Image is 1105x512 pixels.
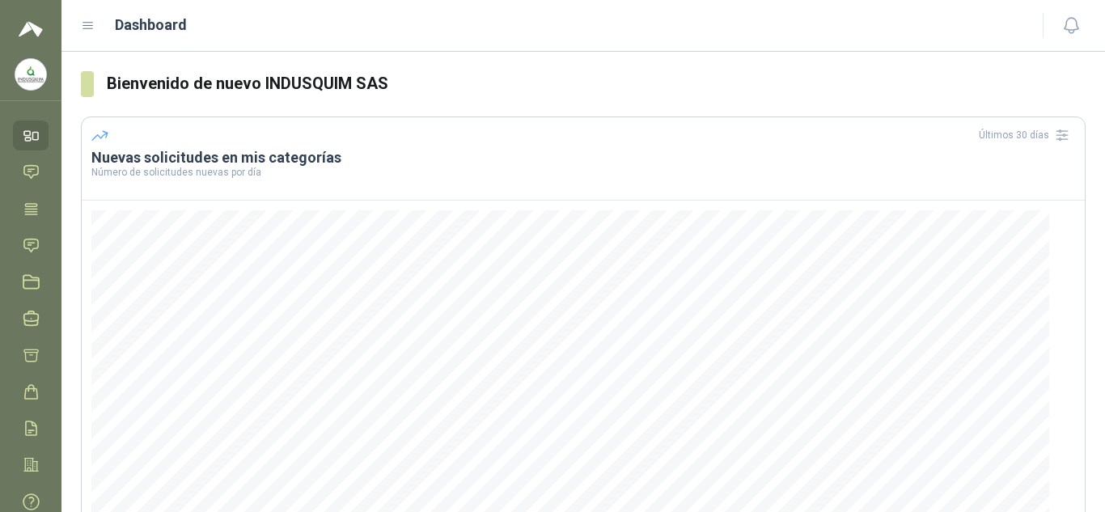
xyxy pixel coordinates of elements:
img: Company Logo [15,59,46,90]
img: Logo peakr [19,19,43,39]
p: Número de solicitudes nuevas por día [91,167,1075,177]
h1: Dashboard [115,14,187,36]
h3: Bienvenido de nuevo INDUSQUIM SAS [107,71,1086,96]
h3: Nuevas solicitudes en mis categorías [91,148,1075,167]
div: Últimos 30 días [979,122,1075,148]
